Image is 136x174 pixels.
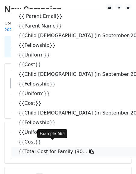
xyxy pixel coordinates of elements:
h2: New Campaign [5,5,131,15]
div: Example: 665 [37,129,67,138]
small: Google Sheet: [5,21,76,32]
div: 1. Write your email in Gmail 2. Click [6,40,130,54]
